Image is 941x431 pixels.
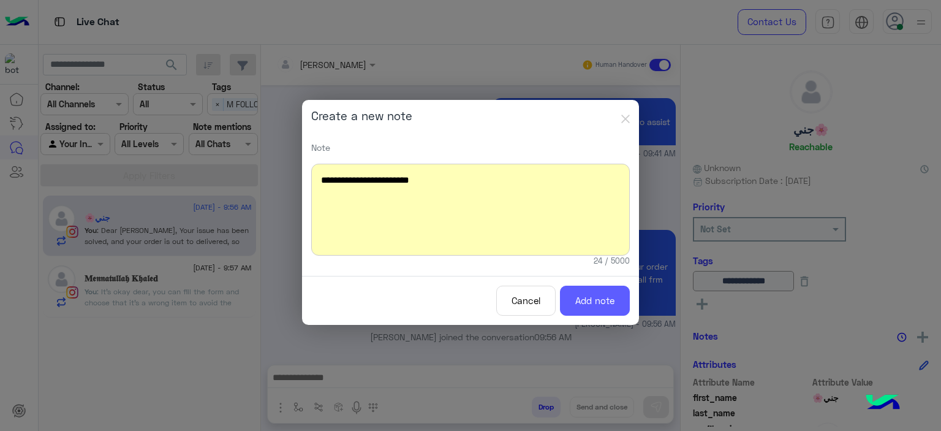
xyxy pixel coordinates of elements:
small: 24 / 5000 [594,256,630,267]
h5: Create a new note [311,109,412,123]
img: hulul-logo.png [861,382,904,425]
p: Note [311,141,630,154]
img: close [621,115,630,123]
button: Add note [560,286,630,316]
button: Cancel [496,286,556,316]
